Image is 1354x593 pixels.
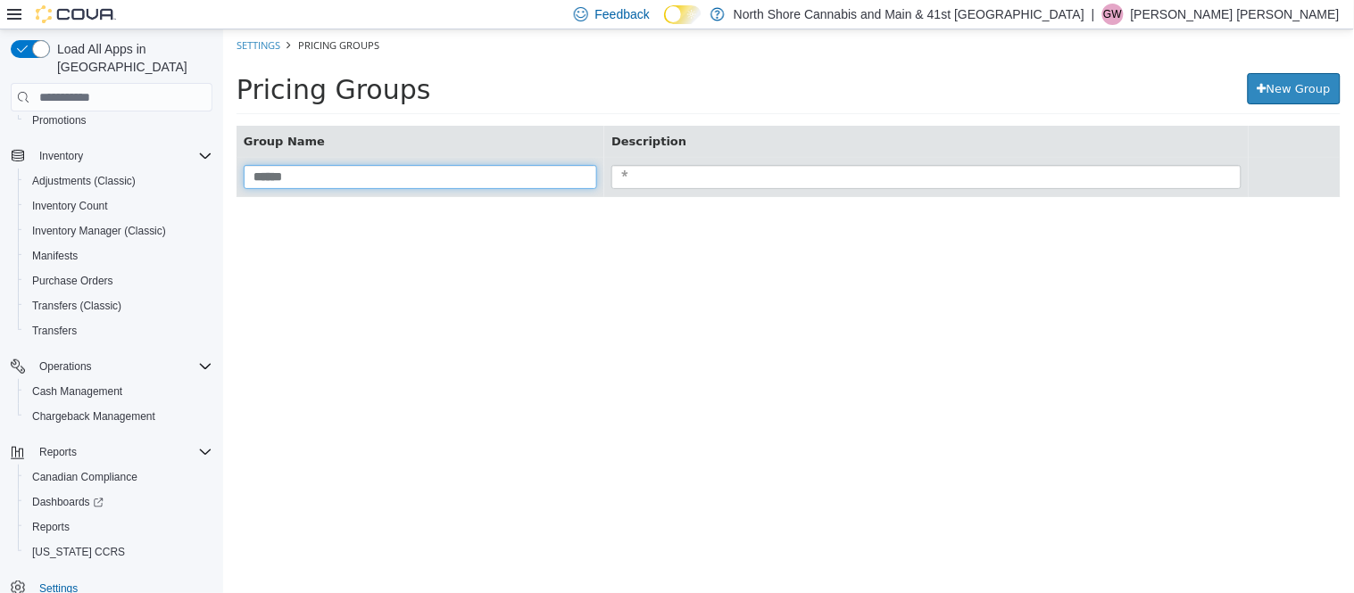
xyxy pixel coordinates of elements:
[25,245,85,267] a: Manifests
[25,195,115,217] a: Inventory Count
[18,539,220,564] button: [US_STATE] CCRS
[32,249,78,263] span: Manifests
[50,40,212,76] span: Load All Apps in [GEOGRAPHIC_DATA]
[25,516,212,538] span: Reports
[664,5,702,24] input: Dark Mode
[32,545,125,559] span: [US_STATE] CCRS
[25,170,143,192] a: Adjustments (Classic)
[1131,4,1340,25] p: [PERSON_NAME] [PERSON_NAME]
[32,299,121,313] span: Transfers (Classic)
[32,441,212,463] span: Reports
[25,491,212,513] span: Dashboards
[25,110,212,131] span: Promotions
[18,404,220,429] button: Chargeback Management
[25,381,212,402] span: Cash Management
[1103,4,1122,25] span: GW
[25,170,212,192] span: Adjustments (Classic)
[25,406,162,427] a: Chargeback Management
[32,145,90,167] button: Inventory
[388,103,467,121] button: Description
[25,295,129,317] a: Transfers (Classic)
[39,149,83,163] span: Inventory
[39,359,92,374] span: Operations
[32,224,166,238] span: Inventory Manager (Classic)
[25,381,129,402] a: Cash Management
[4,440,220,465] button: Reports
[1025,44,1117,76] a: New Group
[4,354,220,379] button: Operations
[25,220,212,242] span: Inventory Manager (Classic)
[25,491,111,513] a: Dashboards
[32,174,136,188] span: Adjustments (Classic)
[25,320,84,342] a: Transfers
[32,274,113,288] span: Purchase Orders
[25,195,212,217] span: Inventory Count
[13,9,57,22] a: Settings
[1102,4,1124,25] div: Griffin Wright
[25,245,212,267] span: Manifests
[32,384,122,399] span: Cash Management
[32,356,212,377] span: Operations
[25,406,212,427] span: Chargeback Management
[18,243,220,268] button: Manifests
[734,4,1084,25] p: North Shore Cannabis and Main & 41st [GEOGRAPHIC_DATA]
[75,9,156,22] span: Pricing Groups
[32,441,84,463] button: Reports
[1092,4,1095,25] p: |
[18,318,220,343] button: Transfers
[18,293,220,318] button: Transfers (Classic)
[18,379,220,404] button: Cash Management
[25,541,212,563] span: Washington CCRS
[25,466,212,488] span: Canadian Compliance
[18,515,220,539] button: Reports
[32,409,155,424] span: Chargeback Management
[595,5,650,23] span: Feedback
[4,144,220,169] button: Inventory
[18,465,220,490] button: Canadian Compliance
[32,113,87,128] span: Promotions
[25,466,145,488] a: Canadian Compliance
[32,520,70,534] span: Reports
[25,220,173,242] a: Inventory Manager (Classic)
[25,295,212,317] span: Transfers (Classic)
[25,541,132,563] a: [US_STATE] CCRS
[25,110,94,131] a: Promotions
[25,270,120,292] a: Purchase Orders
[25,516,77,538] a: Reports
[18,194,220,218] button: Inventory Count
[21,103,105,121] button: Group Name
[13,45,208,76] span: Pricing Groups
[25,270,212,292] span: Purchase Orders
[32,356,99,377] button: Operations
[18,218,220,243] button: Inventory Manager (Classic)
[36,5,116,23] img: Cova
[32,145,212,167] span: Inventory
[32,470,137,484] span: Canadian Compliance
[18,108,220,133] button: Promotions
[18,490,220,515] a: Dashboards
[664,24,665,25] span: Dark Mode
[18,268,220,293] button: Purchase Orders
[25,320,212,342] span: Transfers
[32,324,77,338] span: Transfers
[18,169,220,194] button: Adjustments (Classic)
[32,495,104,509] span: Dashboards
[32,199,108,213] span: Inventory Count
[39,445,77,459] span: Reports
